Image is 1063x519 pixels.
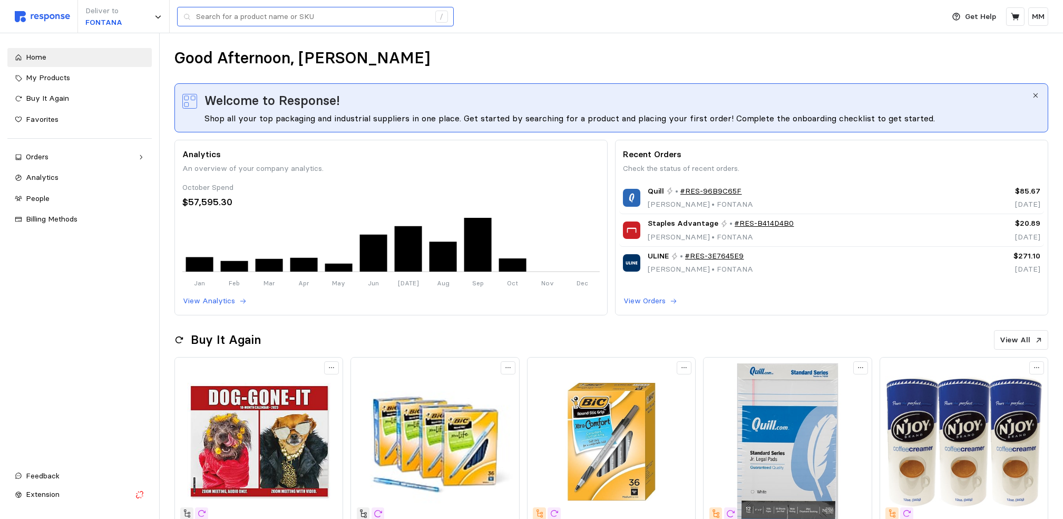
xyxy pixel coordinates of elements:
tspan: Dec [577,279,588,287]
tspan: Nov [541,279,554,287]
tspan: Aug [437,279,450,287]
p: [DATE] [941,264,1040,275]
button: Get Help [946,7,1003,27]
p: [PERSON_NAME] FONTANA [648,199,753,210]
img: svg%3e [182,94,197,109]
p: • [729,218,733,229]
span: Favorites [26,114,58,124]
button: View Orders [623,295,678,307]
a: Orders [7,148,152,167]
p: [PERSON_NAME] FONTANA [648,264,753,275]
span: Home [26,52,46,62]
p: Recent Orders [623,148,1040,161]
span: People [26,194,50,203]
span: Billing Methods [26,214,77,224]
span: My Products [26,73,70,82]
button: View Analytics [182,295,247,307]
img: Quill [623,189,640,206]
tspan: [DATE] [398,279,419,287]
p: • [680,251,683,262]
a: Billing Methods [7,210,152,229]
span: Quill [648,186,664,197]
a: Favorites [7,110,152,129]
h2: Buy It Again [191,332,261,348]
span: Welcome to Response! [204,91,340,110]
a: People [7,189,152,208]
p: [DATE] [941,199,1040,210]
p: Get Help [966,11,997,23]
tspan: May [332,279,345,287]
p: FONTANA [85,17,122,28]
div: Orders [26,151,133,163]
a: Analytics [7,168,152,187]
a: #RES-3E7645E9 [685,251,744,262]
p: • [675,186,678,197]
tspan: Feb [229,279,240,287]
span: ULINE [648,251,669,262]
button: MM [1028,7,1048,26]
img: ULINE [623,254,640,272]
p: Deliver to [85,5,122,17]
a: #RES-B414D4B0 [735,218,794,229]
p: $20.89 [941,218,1040,229]
span: Extension [26,489,60,499]
span: Staples Advantage [648,218,718,229]
a: My Products [7,69,152,88]
span: • [710,232,717,242]
p: [PERSON_NAME] FONTANA [648,232,794,243]
p: $271.10 [941,251,1040,262]
a: #RES-96B9C65F [680,186,742,197]
p: Check the status of recent orders. [623,163,1040,175]
a: Buy It Again [7,89,152,108]
p: MM [1032,11,1045,23]
input: Search for a product name or SKU [196,7,430,26]
span: Analytics [26,172,58,182]
span: • [710,264,717,274]
tspan: Oct [507,279,518,287]
span: Buy It Again [26,93,69,103]
span: • [710,199,717,209]
p: $85.67 [941,186,1040,197]
p: View All [1000,334,1031,346]
img: svg%3e [15,11,70,22]
p: View Analytics [183,295,235,307]
img: Staples Advantage [623,222,640,239]
span: Feedback [26,471,60,480]
div: $57,595.30 [182,195,600,209]
p: Analytics [182,148,600,161]
div: October Spend [182,182,600,194]
tspan: Sep [472,279,484,287]
button: Extension [7,485,152,504]
p: [DATE] [941,232,1040,243]
div: / [435,11,448,23]
h1: Good Afternoon, [PERSON_NAME] [174,48,430,69]
div: Shop all your top packaging and industrial suppliers in one place. Get started by searching for a... [204,112,1031,124]
p: View Orders [623,295,666,307]
tspan: Jun [368,279,379,287]
tspan: Jan [194,279,205,287]
p: An overview of your company analytics. [182,163,600,175]
tspan: Apr [298,279,309,287]
button: View All [994,330,1048,350]
button: Feedback [7,467,152,486]
tspan: Mar [264,279,275,287]
a: Home [7,48,152,67]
